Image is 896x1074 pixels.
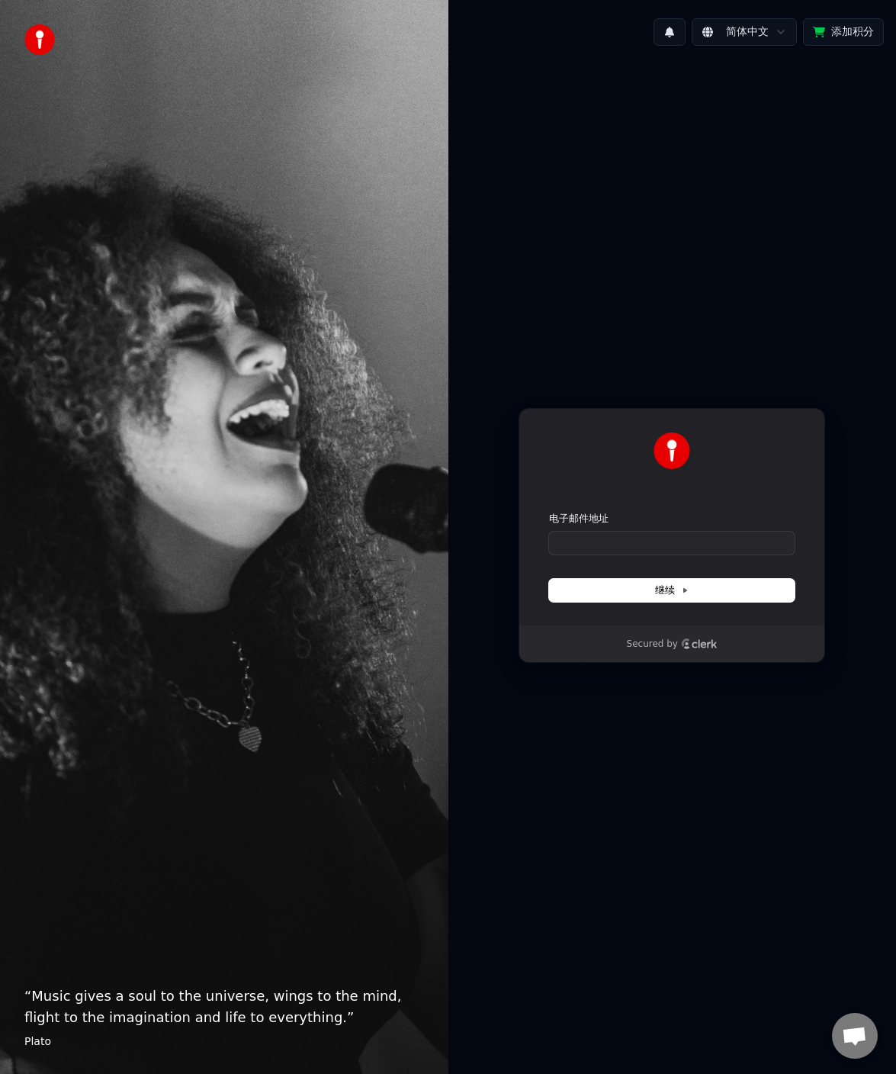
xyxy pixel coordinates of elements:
[24,986,424,1028] p: “ Music gives a soul to the universe, wings to the mind, flight to the imagination and life to ev...
[832,1013,878,1059] div: 打開聊天
[549,512,609,526] label: 电子邮件地址
[627,638,678,651] p: Secured by
[681,638,718,649] a: Clerk logo
[655,584,689,597] span: 继续
[549,579,795,602] button: 继续
[24,1034,424,1050] footer: Plato
[654,432,690,469] img: Youka
[803,18,884,46] button: 添加积分
[24,24,55,55] img: youka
